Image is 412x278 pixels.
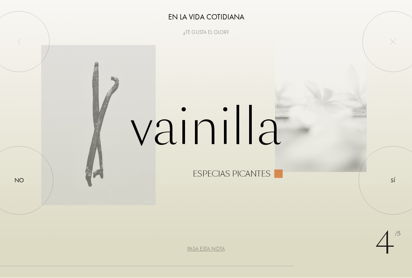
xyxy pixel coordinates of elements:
img: quit_onboard.svg [390,39,396,45]
div: Pasa esta nota [187,245,225,253]
img: left_onboard.svg [16,39,22,45]
div: 4 [375,221,401,267]
span: /5 [395,230,401,239]
div: No [14,176,24,185]
div: Vainilla [41,100,371,178]
div: Especias picantes [193,170,270,178]
div: Sí [391,177,395,185]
